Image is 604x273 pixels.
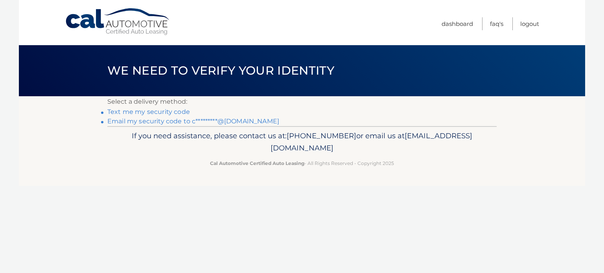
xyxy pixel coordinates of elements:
span: [PHONE_NUMBER] [287,131,356,140]
a: Text me my security code [107,108,190,115]
a: Email my security code to c*********@[DOMAIN_NAME] [107,117,279,125]
a: Logout [520,17,539,30]
a: FAQ's [490,17,503,30]
p: - All Rights Reserved - Copyright 2025 [112,159,492,167]
p: If you need assistance, please contact us at: or email us at [112,130,492,155]
span: We need to verify your identity [107,63,334,78]
p: Select a delivery method: [107,96,497,107]
a: Dashboard [442,17,473,30]
strong: Cal Automotive Certified Auto Leasing [210,160,304,166]
a: Cal Automotive [65,8,171,36]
